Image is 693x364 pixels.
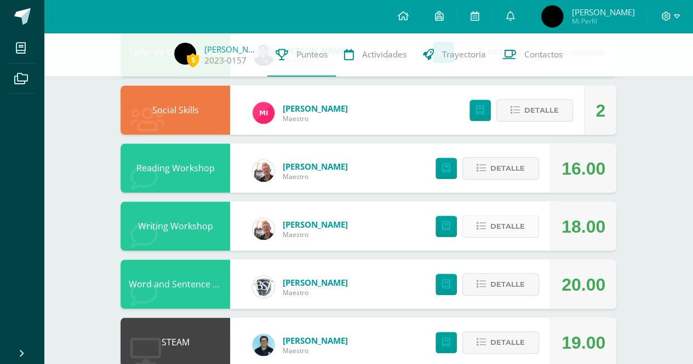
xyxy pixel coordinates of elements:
[283,230,348,239] span: Maestro
[462,215,539,238] button: Detalle
[267,33,336,77] a: Punteos
[415,33,494,77] a: Trayectoria
[462,273,539,296] button: Detalle
[283,335,348,346] a: [PERSON_NAME]
[283,172,348,181] span: Maestro
[490,216,525,236] span: Detalle
[524,100,559,120] span: Detalle
[204,55,247,66] a: 2023-0157
[253,160,274,182] img: 9d45b6fafb3e0c9761eab55bf4e32414.png
[204,44,259,55] a: [PERSON_NAME]
[362,49,406,60] span: Actividades
[283,219,348,230] a: [PERSON_NAME]
[253,334,274,356] img: fa03fa54efefe9aebc5e29dfc8df658e.png
[283,103,348,114] a: [PERSON_NAME]
[283,288,348,297] span: Maestro
[562,202,605,251] div: 18.00
[571,7,634,18] span: [PERSON_NAME]
[283,161,348,172] a: [PERSON_NAME]
[462,157,539,180] button: Detalle
[541,5,563,27] img: 48747d284d5cf0bb993695dd4358f861.png
[442,49,486,60] span: Trayectoria
[571,16,634,26] span: Mi Perfil
[283,277,348,288] a: [PERSON_NAME]
[283,114,348,123] span: Maestro
[562,144,605,193] div: 16.00
[121,259,230,309] div: Word and Sentence Study
[524,49,563,60] span: Contactos
[595,86,605,135] div: 2
[187,53,199,67] span: 5
[253,276,274,298] img: cf0f0e80ae19a2adee6cb261b32f5f36.png
[490,332,525,353] span: Detalle
[462,331,539,354] button: Detalle
[490,274,525,294] span: Detalle
[336,33,415,77] a: Actividades
[121,201,230,251] div: Writing Workshop
[121,143,230,193] div: Reading Workshop
[121,85,230,135] div: Social Skills
[496,99,573,122] button: Detalle
[253,102,274,124] img: 63ef49b70f225fbda378142858fbe819.png
[494,33,571,77] a: Contactos
[562,260,605,309] div: 20.00
[174,43,196,65] img: 48747d284d5cf0bb993695dd4358f861.png
[253,218,274,240] img: 9d45b6fafb3e0c9761eab55bf4e32414.png
[490,158,525,178] span: Detalle
[283,346,348,355] span: Maestro
[296,49,328,60] span: Punteos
